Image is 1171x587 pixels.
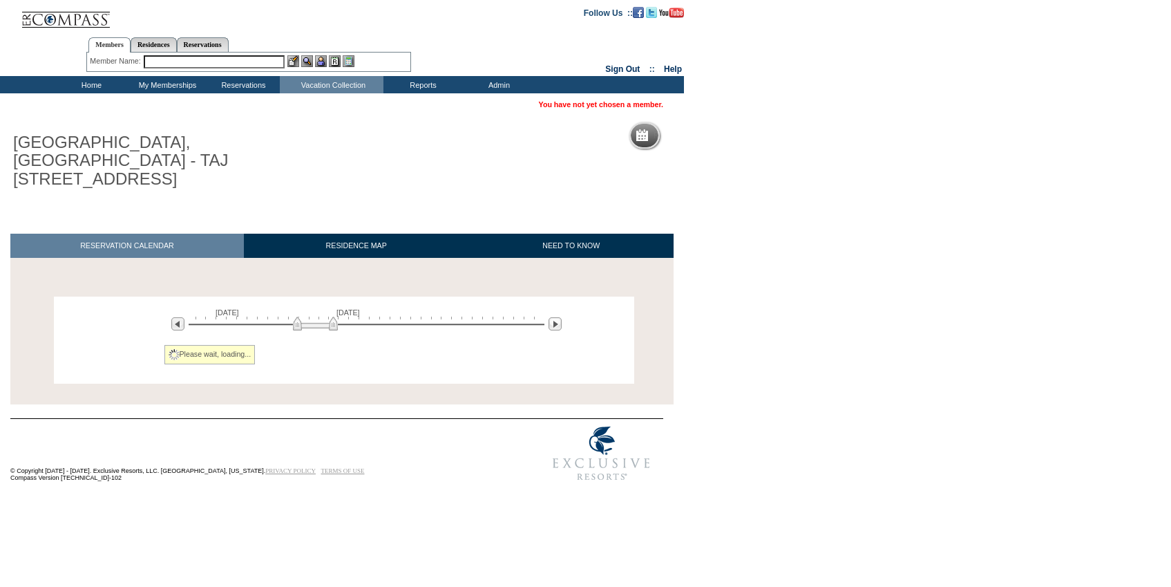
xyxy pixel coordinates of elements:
a: Follow us on Twitter [646,8,657,16]
img: Follow us on Twitter [646,7,657,18]
img: Become our fan on Facebook [633,7,644,18]
td: Home [52,76,128,93]
img: Impersonate [315,55,327,67]
a: Become our fan on Facebook [633,8,644,16]
a: Reservations [177,37,229,52]
img: spinner2.gif [169,349,180,360]
img: Reservations [329,55,341,67]
div: Please wait, loading... [164,345,256,364]
td: My Memberships [128,76,204,93]
a: Residences [131,37,177,52]
img: Subscribe to our YouTube Channel [659,8,684,18]
a: Subscribe to our YouTube Channel [659,8,684,16]
img: Next [549,317,562,330]
img: Exclusive Resorts [540,419,663,488]
a: TERMS OF USE [321,467,365,474]
div: Member Name: [90,55,143,67]
img: b_edit.gif [287,55,299,67]
a: RESERVATION CALENDAR [10,234,244,258]
h5: Reservation Calendar [654,131,759,140]
td: Follow Us :: [584,7,633,18]
span: You have not yet chosen a member. [539,100,663,109]
a: Help [664,64,682,74]
img: View [301,55,313,67]
a: Members [88,37,131,53]
td: Admin [459,76,535,93]
span: :: [649,64,655,74]
h1: [GEOGRAPHIC_DATA], [GEOGRAPHIC_DATA] - TAJ [STREET_ADDRESS] [10,131,320,191]
img: b_calculator.gif [343,55,354,67]
span: [DATE] [216,308,239,317]
a: Sign Out [605,64,640,74]
img: Previous [171,317,184,330]
td: Reservations [204,76,280,93]
a: PRIVACY POLICY [265,467,316,474]
td: Reports [383,76,459,93]
span: [DATE] [336,308,360,317]
td: © Copyright [DATE] - [DATE]. Exclusive Resorts, LLC. [GEOGRAPHIC_DATA], [US_STATE]. Compass Versi... [10,420,494,488]
td: Vacation Collection [280,76,383,93]
a: NEED TO KNOW [468,234,674,258]
a: RESIDENCE MAP [244,234,469,258]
